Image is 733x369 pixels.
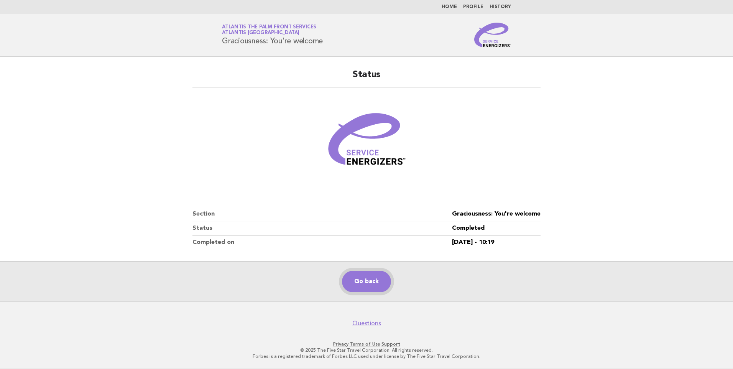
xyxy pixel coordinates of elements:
dt: Section [192,207,452,221]
a: Privacy [333,341,348,347]
a: Terms of Use [350,341,380,347]
a: Support [381,341,400,347]
img: Verified [320,97,413,189]
dt: Status [192,221,452,236]
h2: Status [192,69,541,87]
a: Go back [342,271,391,292]
img: Service Energizers [474,23,511,47]
a: Questions [352,320,381,327]
p: Forbes is a registered trademark of Forbes LLC used under license by The Five Star Travel Corpora... [132,353,601,359]
h1: Graciousness: You're welcome [222,25,323,45]
dd: Completed [452,221,541,236]
dd: Graciousness: You're welcome [452,207,541,221]
a: Home [442,5,457,9]
a: History [490,5,511,9]
dt: Completed on [192,236,452,249]
a: Atlantis The Palm Front ServicesAtlantis [GEOGRAPHIC_DATA] [222,25,316,35]
a: Profile [463,5,483,9]
dd: [DATE] - 10:19 [452,236,541,249]
p: · · [132,341,601,347]
p: © 2025 The Five Star Travel Corporation. All rights reserved. [132,347,601,353]
span: Atlantis [GEOGRAPHIC_DATA] [222,31,299,36]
